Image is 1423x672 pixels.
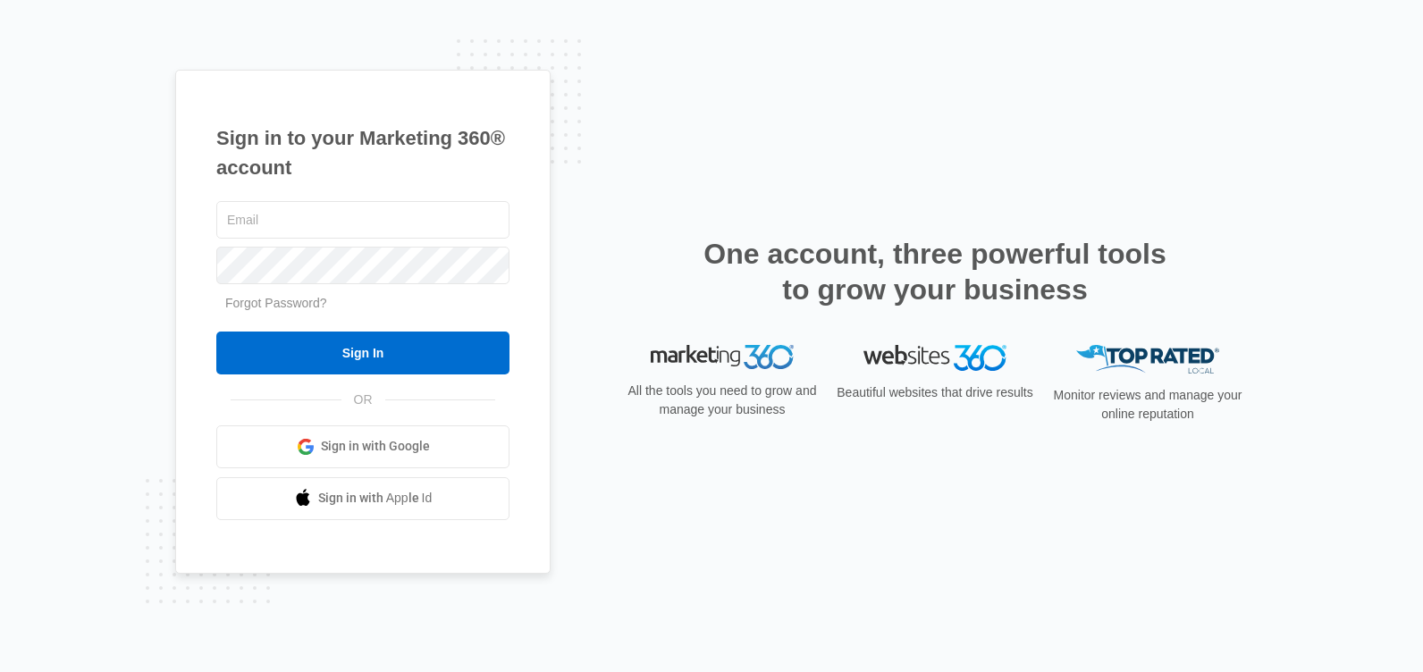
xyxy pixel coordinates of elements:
h1: Sign in to your Marketing 360® account [216,123,509,182]
img: Websites 360 [863,345,1006,371]
h2: One account, three powerful tools to grow your business [698,236,1172,307]
a: Forgot Password? [225,296,327,310]
input: Sign In [216,332,509,374]
span: Sign in with Google [321,437,430,456]
p: Monitor reviews and manage your online reputation [1048,386,1248,424]
img: Marketing 360 [651,345,794,370]
input: Email [216,201,509,239]
span: OR [341,391,385,409]
img: Top Rated Local [1076,345,1219,374]
a: Sign in with Google [216,425,509,468]
span: Sign in with Apple Id [318,489,433,508]
a: Sign in with Apple Id [216,477,509,520]
p: All the tools you need to grow and manage your business [622,382,822,419]
p: Beautiful websites that drive results [835,383,1035,402]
